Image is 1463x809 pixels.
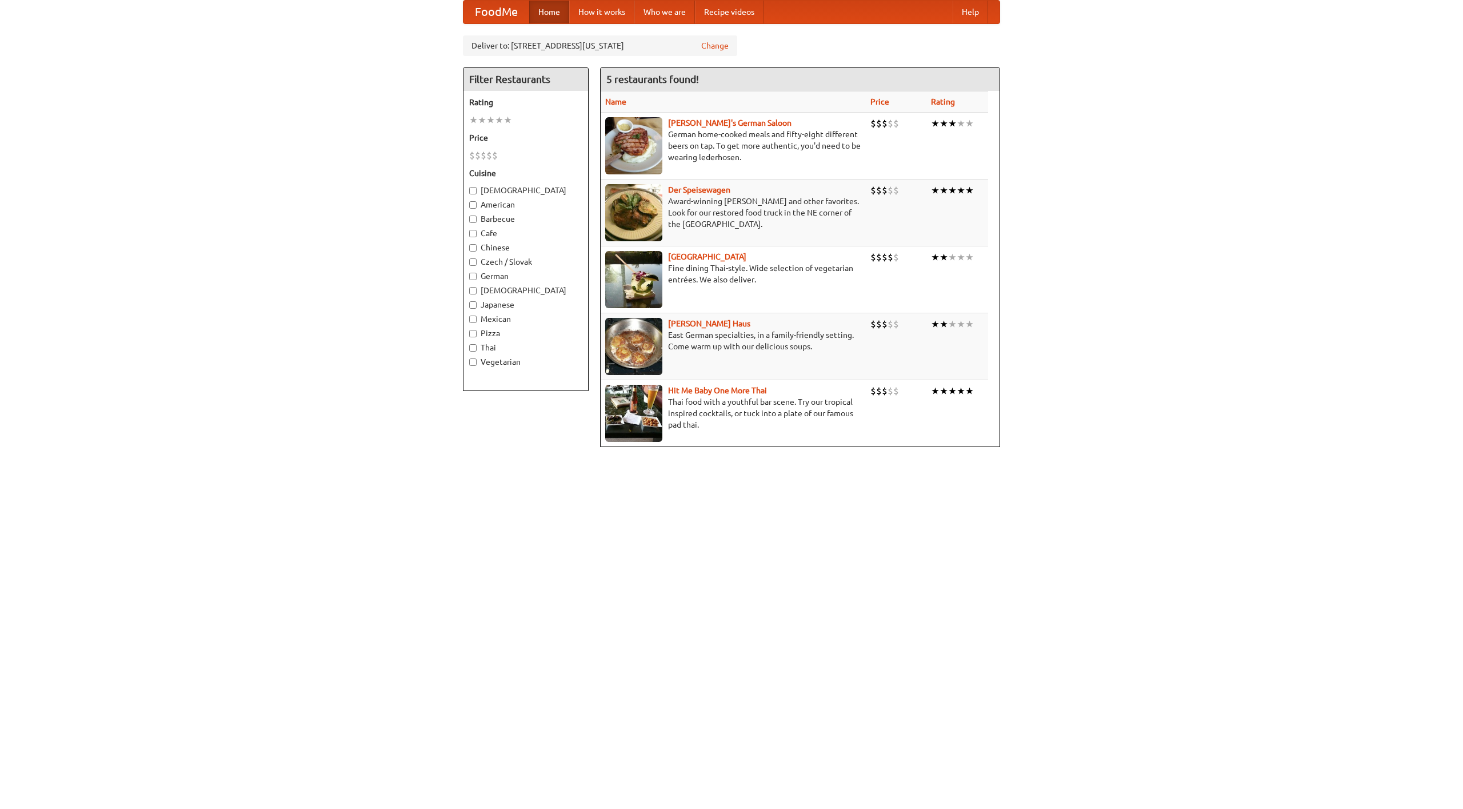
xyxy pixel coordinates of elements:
label: Thai [469,342,582,353]
li: ★ [931,184,940,197]
a: [GEOGRAPHIC_DATA] [668,252,746,261]
li: ★ [948,117,957,130]
label: Cafe [469,228,582,239]
label: Barbecue [469,213,582,225]
a: Der Speisewagen [668,185,730,194]
li: ★ [940,385,948,397]
p: Award-winning [PERSON_NAME] and other favorites. Look for our restored food truck in the NE corne... [605,196,861,230]
li: ★ [957,117,965,130]
a: How it works [569,1,634,23]
label: Chinese [469,242,582,253]
li: $ [876,117,882,130]
label: American [469,199,582,210]
li: $ [876,385,882,397]
li: ★ [931,251,940,264]
li: $ [876,251,882,264]
a: Price [870,97,889,106]
li: ★ [957,385,965,397]
p: German home-cooked meals and fifty-eight different beers on tap. To get more authentic, you'd nee... [605,129,861,163]
li: $ [882,318,888,330]
li: $ [486,149,492,162]
a: [PERSON_NAME] Haus [668,319,750,328]
ng-pluralize: 5 restaurants found! [606,74,699,85]
p: Thai food with a youthful bar scene. Try our tropical inspired cocktails, or tuck into a plate of... [605,396,861,431]
input: Vegetarian [469,358,477,366]
li: ★ [957,318,965,330]
label: Mexican [469,313,582,325]
li: ★ [957,251,965,264]
img: babythai.jpg [605,385,662,442]
li: ★ [495,114,503,126]
img: speisewagen.jpg [605,184,662,241]
h5: Cuisine [469,168,582,179]
li: ★ [965,251,974,264]
li: ★ [931,385,940,397]
a: Help [953,1,988,23]
input: Barbecue [469,216,477,223]
li: ★ [931,318,940,330]
label: Pizza [469,328,582,339]
li: ★ [503,114,512,126]
a: [PERSON_NAME]'s German Saloon [668,118,792,127]
li: ★ [965,117,974,130]
li: $ [481,149,486,162]
img: kohlhaus.jpg [605,318,662,375]
div: Deliver to: [STREET_ADDRESS][US_STATE] [463,35,737,56]
a: Hit Me Baby One More Thai [668,386,767,395]
li: $ [893,184,899,197]
li: $ [870,184,876,197]
p: East German specialties, in a family-friendly setting. Come warm up with our delicious soups. [605,329,861,352]
li: ★ [957,184,965,197]
h5: Price [469,132,582,144]
li: $ [893,318,899,330]
h4: Filter Restaurants [463,68,588,91]
label: German [469,270,582,282]
li: ★ [940,318,948,330]
li: ★ [940,117,948,130]
li: ★ [940,251,948,264]
li: $ [882,117,888,130]
li: ★ [931,117,940,130]
a: Home [529,1,569,23]
li: $ [870,385,876,397]
li: ★ [469,114,478,126]
a: FoodMe [463,1,529,23]
li: ★ [486,114,495,126]
label: [DEMOGRAPHIC_DATA] [469,185,582,196]
li: $ [893,385,899,397]
a: Rating [931,97,955,106]
li: ★ [965,184,974,197]
label: [DEMOGRAPHIC_DATA] [469,285,582,296]
li: ★ [940,184,948,197]
li: ★ [948,318,957,330]
img: satay.jpg [605,251,662,308]
li: $ [870,251,876,264]
a: Change [701,40,729,51]
a: Name [605,97,626,106]
li: $ [893,117,899,130]
p: Fine dining Thai-style. Wide selection of vegetarian entrées. We also deliver. [605,262,861,285]
li: ★ [948,385,957,397]
li: $ [888,385,893,397]
label: Japanese [469,299,582,310]
li: ★ [478,114,486,126]
a: Who we are [634,1,695,23]
input: [DEMOGRAPHIC_DATA] [469,187,477,194]
li: $ [882,184,888,197]
label: Vegetarian [469,356,582,368]
li: $ [876,184,882,197]
input: Japanese [469,301,477,309]
li: $ [888,184,893,197]
li: $ [492,149,498,162]
input: American [469,201,477,209]
input: Cafe [469,230,477,237]
li: ★ [965,318,974,330]
li: ★ [948,251,957,264]
input: Pizza [469,330,477,337]
input: Thai [469,344,477,352]
h5: Rating [469,97,582,108]
input: [DEMOGRAPHIC_DATA] [469,287,477,294]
